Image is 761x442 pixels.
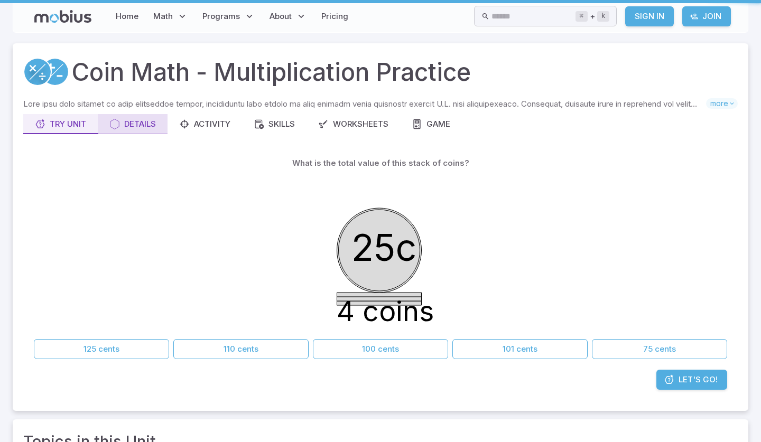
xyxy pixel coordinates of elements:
button: 110 cents [173,339,309,359]
a: Multiply/Divide [23,58,52,86]
button: 75 cents [592,339,727,359]
button: 101 cents [452,339,588,359]
a: Pricing [318,4,351,29]
button: 125 cents [34,339,169,359]
kbd: k [597,11,609,22]
div: Game [412,118,450,130]
div: Try Unit [35,118,86,130]
text: 25c [351,225,416,270]
a: Addition and Subtraction [41,58,69,86]
div: Activity [179,118,230,130]
a: Join [682,6,731,26]
kbd: ⌘ [576,11,588,22]
span: Math [153,11,173,22]
span: Programs [202,11,240,22]
div: Details [109,118,156,130]
span: About [270,11,292,22]
span: Let's Go! [679,374,718,385]
a: Let's Go! [656,370,727,390]
p: Lore ipsu dolo sitamet co adip elitseddoe tempor, incididuntu labo etdolo ma aliq enimadm venia q... [23,98,706,110]
div: Skills [254,118,295,130]
a: Sign In [625,6,674,26]
h1: Coin Math - Multiplication Practice [71,54,471,90]
div: + [576,10,609,23]
a: Home [113,4,142,29]
div: Worksheets [318,118,388,130]
text: 4 coins [337,294,434,328]
button: 100 cents [313,339,448,359]
p: What is the total value of this stack of coins? [292,157,469,169]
